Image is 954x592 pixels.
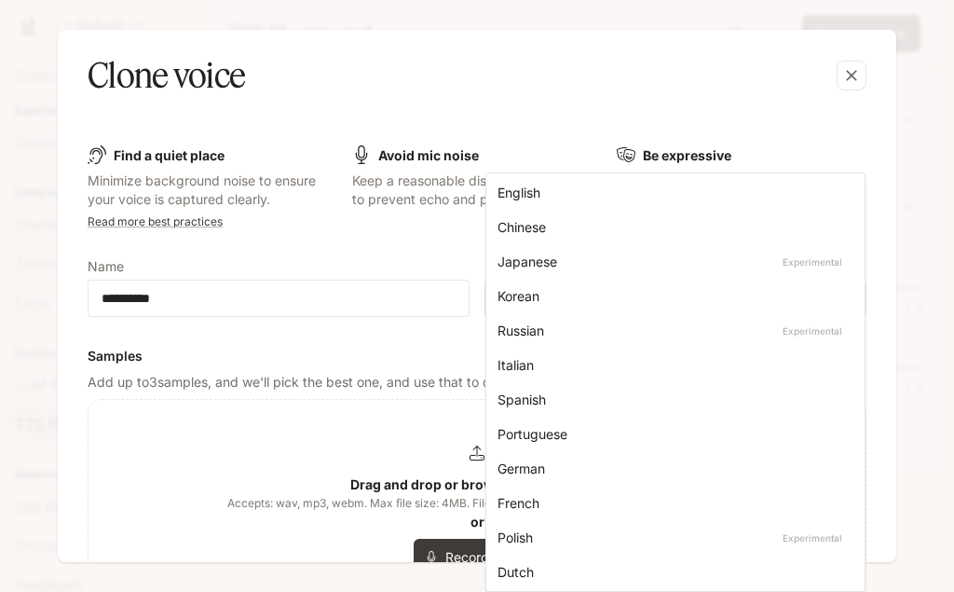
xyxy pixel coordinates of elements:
[497,493,846,513] div: French
[497,252,846,271] div: Japanese
[497,459,846,478] div: German
[497,321,846,340] div: Russian
[497,286,846,306] div: Korean
[497,528,846,547] div: Polish
[497,390,846,409] div: Spanish
[497,424,846,444] div: Portuguese
[779,530,846,546] p: Experimental
[497,217,846,237] div: Chinese
[497,562,846,582] div: Dutch
[779,323,846,339] p: Experimental
[779,254,846,270] p: Experimental
[497,355,846,375] div: Italian
[497,183,846,202] div: English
